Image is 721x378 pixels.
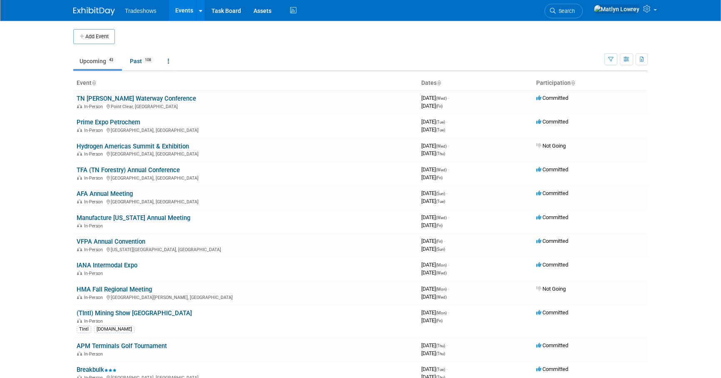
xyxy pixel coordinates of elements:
[436,175,443,180] span: (Fri)
[571,79,575,86] a: Sort by Participation Type
[77,126,415,133] div: [GEOGRAPHIC_DATA], [GEOGRAPHIC_DATA]
[107,57,116,63] span: 43
[73,29,115,44] button: Add Event
[77,286,152,293] a: HMA Fall Regional Meeting
[77,271,82,275] img: In-Person Event
[142,57,154,63] span: 108
[421,269,447,276] span: [DATE]
[421,238,445,244] span: [DATE]
[436,96,447,101] span: (Wed)
[446,366,448,372] span: -
[436,319,443,323] span: (Fri)
[77,198,415,205] div: [GEOGRAPHIC_DATA], [GEOGRAPHIC_DATA]
[421,246,445,252] span: [DATE]
[73,76,418,90] th: Event
[436,191,445,196] span: (Sun)
[446,119,448,125] span: -
[536,214,568,220] span: Committed
[77,326,91,333] div: TIntl
[421,342,448,348] span: [DATE]
[421,286,449,292] span: [DATE]
[418,76,533,90] th: Dates
[536,119,568,125] span: Committed
[444,238,445,244] span: -
[536,262,568,268] span: Committed
[436,199,445,204] span: (Tue)
[77,103,415,109] div: Point Clear, [GEOGRAPHIC_DATA]
[84,271,105,276] span: In-Person
[421,103,443,109] span: [DATE]
[77,238,145,245] a: VFPA Annual Convention
[92,79,96,86] a: Sort by Event Name
[421,222,443,228] span: [DATE]
[544,4,583,18] a: Search
[436,144,447,148] span: (Wed)
[124,53,160,69] a: Past108
[536,238,568,244] span: Committed
[77,223,82,227] img: In-Person Event
[421,214,449,220] span: [DATE]
[73,7,115,15] img: ExhibitDay
[436,271,447,275] span: (Wed)
[77,342,167,350] a: APM Terminals Golf Tournament
[536,309,568,316] span: Committed
[436,367,445,372] span: (Tue)
[77,262,137,269] a: IANA Intermodal Expo
[421,150,445,156] span: [DATE]
[421,198,445,204] span: [DATE]
[446,190,448,196] span: -
[421,119,448,125] span: [DATE]
[421,309,449,316] span: [DATE]
[421,366,448,372] span: [DATE]
[77,95,196,102] a: TN [PERSON_NAME] Waterway Conference
[448,262,449,268] span: -
[536,342,568,348] span: Committed
[421,143,449,149] span: [DATE]
[77,351,82,356] img: In-Person Event
[421,262,449,268] span: [DATE]
[77,119,140,126] a: Prime Expo Petrochem
[77,246,415,252] div: [US_STATE][GEOGRAPHIC_DATA], [GEOGRAPHIC_DATA]
[533,76,648,90] th: Participation
[84,247,105,252] span: In-Person
[448,95,449,101] span: -
[77,294,415,300] div: [GEOGRAPHIC_DATA][PERSON_NAME], [GEOGRAPHIC_DATA]
[84,295,105,300] span: In-Person
[448,166,449,173] span: -
[421,174,443,180] span: [DATE]
[77,309,192,317] a: (TIntl) Mining Show [GEOGRAPHIC_DATA]
[421,350,445,356] span: [DATE]
[536,366,568,372] span: Committed
[536,143,566,149] span: Not Going
[436,128,445,132] span: (Tue)
[94,326,134,333] div: [DOMAIN_NAME]
[436,104,443,109] span: (Fri)
[421,126,445,133] span: [DATE]
[421,294,447,300] span: [DATE]
[436,263,447,267] span: (Mon)
[436,223,443,228] span: (Fri)
[536,190,568,196] span: Committed
[84,223,105,229] span: In-Person
[436,247,445,252] span: (Sun)
[84,104,105,109] span: In-Person
[436,295,447,299] span: (Wed)
[436,120,445,124] span: (Tue)
[73,53,122,69] a: Upcoming43
[77,295,82,299] img: In-Person Event
[437,79,441,86] a: Sort by Start Date
[84,351,105,357] span: In-Person
[536,166,568,173] span: Committed
[77,175,82,180] img: In-Person Event
[77,128,82,132] img: In-Person Event
[448,143,449,149] span: -
[536,286,566,292] span: Not Going
[436,311,447,315] span: (Mon)
[77,174,415,181] div: [GEOGRAPHIC_DATA], [GEOGRAPHIC_DATA]
[448,309,449,316] span: -
[436,287,447,292] span: (Mon)
[77,190,133,198] a: AFA Annual Meeting
[84,319,105,324] span: In-Person
[77,199,82,203] img: In-Person Event
[421,95,449,101] span: [DATE]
